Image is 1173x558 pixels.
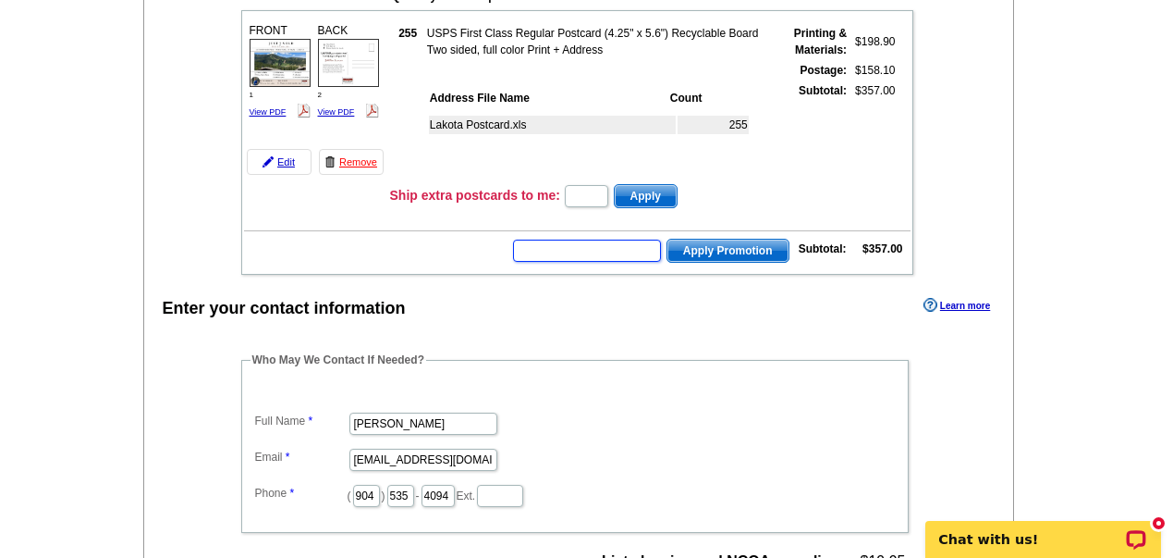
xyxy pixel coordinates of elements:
td: $357.00 [849,81,896,178]
img: pdf_logo.png [365,104,379,118]
strong: $357.00 [862,242,902,255]
label: Phone [255,485,348,502]
button: Apply Promotion [666,239,789,263]
iframe: LiveChat chat widget [913,500,1173,558]
span: 2 [318,91,322,99]
strong: Printing & Materials: [794,27,847,56]
span: 1 [250,91,253,99]
img: small-thumb.jpg [318,39,379,86]
strong: Subtotal: [799,84,847,97]
a: View PDF [250,107,287,117]
h3: Ship extra postcards to me: [390,187,560,204]
label: Email [255,449,348,465]
dd: ( ) - Ext. [250,480,899,509]
a: Edit [247,149,312,175]
button: Apply [614,184,678,208]
span: Apply [615,185,677,207]
span: Apply Promotion [667,240,788,262]
td: $158.10 [849,61,896,80]
strong: 255 [398,27,417,40]
img: pdf_logo.png [297,104,311,118]
th: Count [669,89,749,107]
strong: Postage: [800,64,847,77]
a: Remove [319,149,384,175]
img: trashcan-icon.gif [324,156,336,167]
legend: Who May We Contact If Needed? [250,352,426,368]
th: Address File Name [429,89,667,107]
td: Lakota Postcard.xls [429,116,676,134]
img: small-thumb.jpg [250,39,311,86]
td: 255 [678,116,749,134]
a: Learn more [923,298,990,313]
img: pencil-icon.gif [263,156,274,167]
div: Enter your contact information [163,296,406,321]
div: BACK [315,19,382,122]
td: USPS First Class Regular Postcard (4.25" x 5.6") Recyclable Board Two sided, full color Print + A... [426,24,775,59]
div: FRONT [247,19,313,122]
strong: Subtotal: [799,242,847,255]
a: View PDF [318,107,355,117]
td: $198.90 [849,24,896,59]
label: Full Name [255,413,348,429]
